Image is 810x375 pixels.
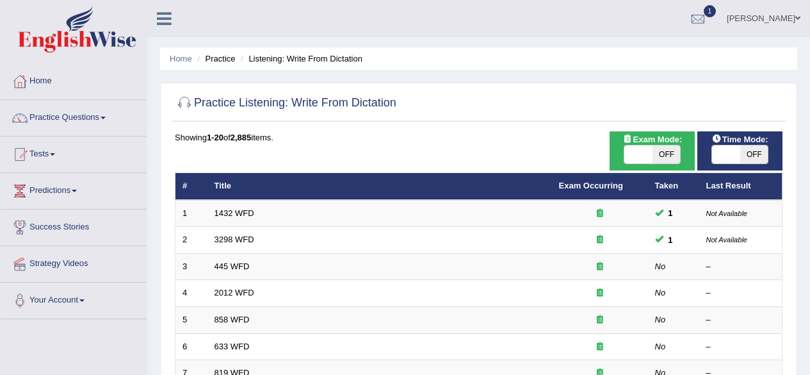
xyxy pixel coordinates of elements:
a: 3298 WFD [215,235,254,244]
div: Showing of items. [175,131,782,144]
small: Not Available [706,210,747,217]
td: 3 [175,253,207,280]
li: Listening: Write From Dictation [238,53,362,65]
span: You can still take this question [663,233,678,247]
span: OFF [652,146,681,163]
th: Last Result [699,173,782,200]
a: 858 WFD [215,315,250,324]
small: Not Available [706,236,747,244]
td: 6 [175,333,207,360]
td: 5 [175,307,207,334]
em: No [655,262,666,271]
em: No [655,315,666,324]
td: 4 [175,280,207,307]
a: 2012 WFD [215,288,254,297]
em: No [655,288,666,297]
a: Tests [1,137,147,169]
a: Practice Questions [1,100,147,132]
a: Predictions [1,173,147,205]
a: Strategy Videos [1,246,147,278]
a: 633 WFD [215,342,250,351]
div: Exam occurring question [559,314,641,326]
span: Time Mode: [707,133,774,146]
div: Exam occurring question [559,261,641,273]
div: Exam occurring question [559,234,641,246]
th: Title [207,173,552,200]
div: Show exams occurring in exams [610,131,695,171]
a: 1432 WFD [215,208,254,218]
span: 1 [704,5,717,17]
div: – [706,341,775,353]
h2: Practice Listening: Write From Dictation [175,94,396,113]
div: Exam occurring question [559,287,641,299]
div: – [706,314,775,326]
th: Taken [648,173,699,200]
div: – [706,261,775,273]
a: Home [170,54,192,63]
b: 2,885 [231,133,252,142]
a: Your Account [1,283,147,315]
span: You can still take this question [663,206,678,220]
span: OFF [740,146,768,163]
a: Home [1,63,147,96]
a: Exam Occurring [559,181,623,190]
td: 2 [175,227,207,254]
td: 1 [175,200,207,227]
th: # [175,173,207,200]
em: No [655,342,666,351]
span: Exam Mode: [618,133,687,146]
div: Exam occurring question [559,208,641,220]
div: – [706,287,775,299]
b: 1-20 [207,133,223,142]
div: Exam occurring question [559,341,641,353]
li: Practice [194,53,235,65]
a: Success Stories [1,210,147,242]
a: 445 WFD [215,262,250,271]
